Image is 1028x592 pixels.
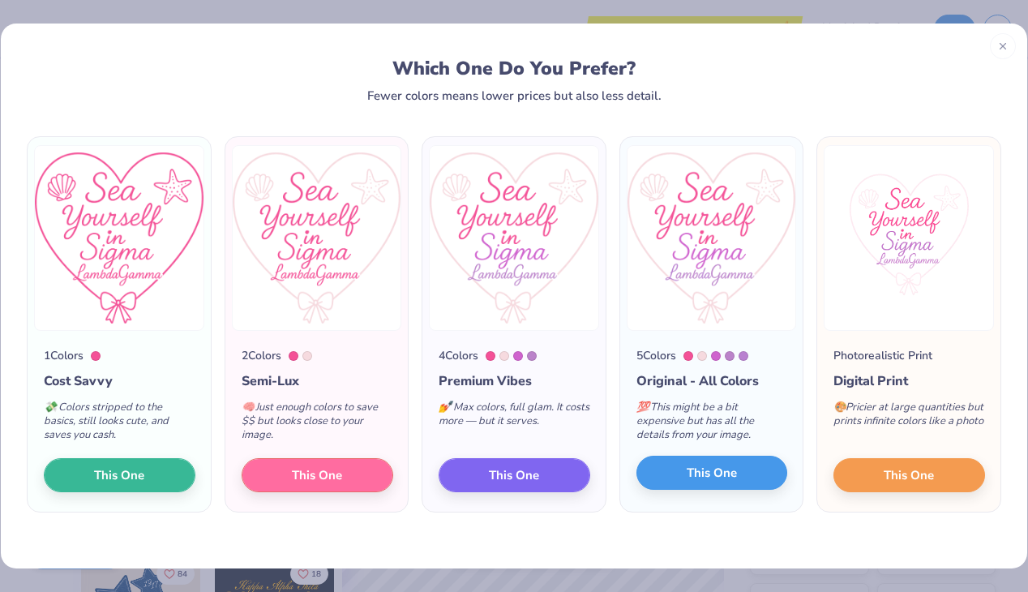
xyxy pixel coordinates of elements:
[439,371,590,391] div: Premium Vibes
[292,466,342,485] span: This One
[367,89,662,102] div: Fewer colors means lower prices but also less detail.
[833,391,985,444] div: Pricier at large quantities but prints infinite colors like a photo
[94,466,144,485] span: This One
[45,58,983,79] div: Which One Do You Prefer?
[486,351,495,361] div: 212 C
[242,400,255,414] span: 🧠
[513,351,523,361] div: 252 C
[34,145,204,331] img: 1 color option
[242,371,393,391] div: Semi-Lux
[44,458,195,492] button: This One
[439,347,478,364] div: 4 Colors
[44,400,57,414] span: 💸
[739,351,748,361] div: 528 C
[636,391,788,458] div: This might be a bit expensive but has all the details from your image.
[697,351,707,361] div: 705 C
[44,391,195,458] div: Colors stripped to the basics, still looks cute, and saves you cash.
[627,145,797,331] img: 5 color option
[833,458,985,492] button: This One
[289,351,298,361] div: 212 C
[91,351,101,361] div: 212 C
[242,347,281,364] div: 2 Colors
[833,347,932,364] div: Photorealistic Print
[44,347,84,364] div: 1 Colors
[636,400,649,414] span: 💯
[833,400,846,414] span: 🎨
[824,145,994,331] img: Photorealistic preview
[490,466,540,485] span: This One
[44,371,195,391] div: Cost Savvy
[636,456,788,490] button: This One
[302,351,312,361] div: 705 C
[683,351,693,361] div: 212 C
[439,400,452,414] span: 💅
[242,391,393,458] div: Just enough colors to save $$ but looks close to your image.
[636,347,676,364] div: 5 Colors
[439,458,590,492] button: This One
[232,145,402,331] img: 2 color option
[429,145,599,331] img: 4 color option
[687,464,737,483] span: This One
[636,371,788,391] div: Original - All Colors
[439,391,590,444] div: Max colors, full glam. It costs more — but it serves.
[833,371,985,391] div: Digital Print
[242,458,393,492] button: This One
[725,351,735,361] div: 2573 C
[499,351,509,361] div: 705 C
[527,351,537,361] div: 2573 C
[885,466,935,485] span: This One
[711,351,721,361] div: 252 C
